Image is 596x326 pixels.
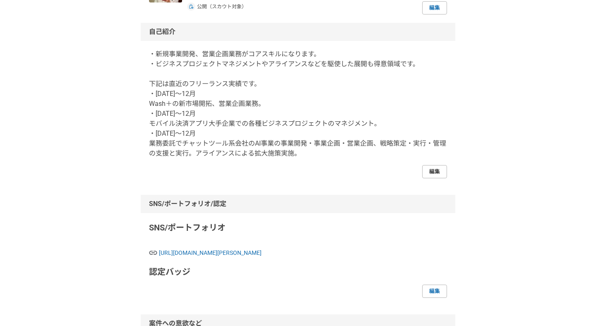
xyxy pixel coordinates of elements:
img: ico_lock_person-09a183b0.svg [189,4,194,9]
p: ・新規事業開発、営業企画業務がコアスキルになります。 ・ビジネスプロジェクトマネジメントやアライアンスなどを駆使した展開も得意領域です。 下記は直近のフリーランス実績です。 ・[DATE]〜12... [149,49,447,158]
span: 公開（スカウト対象） [197,3,247,10]
a: 編集 [422,1,447,14]
a: 編集 [422,285,447,298]
a: 編集 [422,165,447,178]
a: [URL][DOMAIN_NAME][PERSON_NAME] [149,249,447,257]
p: SNS/ポートフォリオ [149,221,447,234]
div: 自己紹介 [141,23,455,41]
img: ico_link-cada3271.svg [149,249,157,257]
span: [URL][DOMAIN_NAME][PERSON_NAME] [159,249,447,257]
div: SNS/ポートフォリオ/認定 [141,195,455,213]
p: 認定バッジ [149,266,447,278]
